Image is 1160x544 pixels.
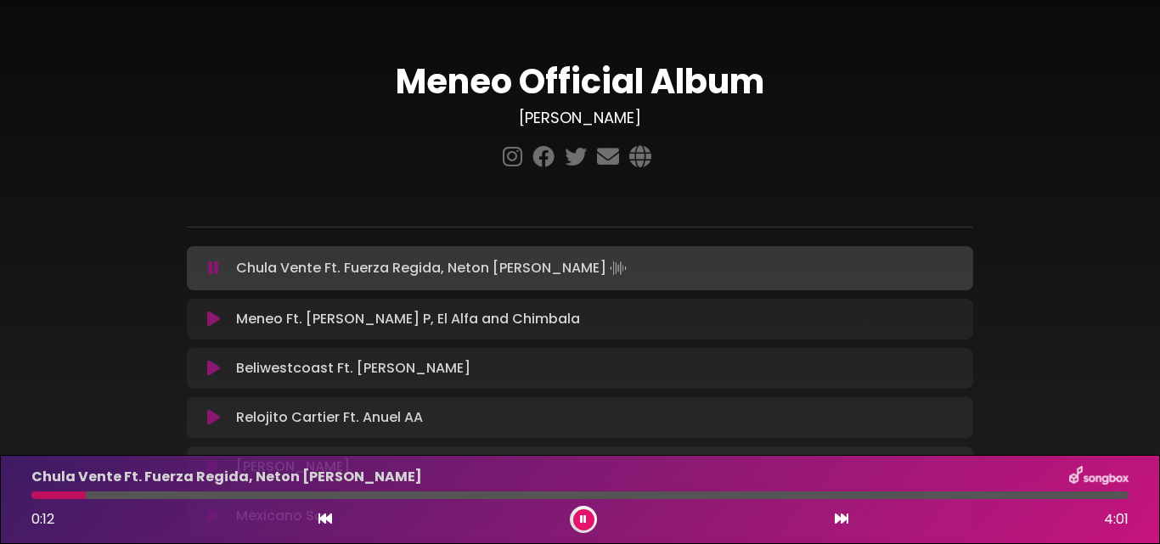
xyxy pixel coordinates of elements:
[1104,509,1129,530] span: 4:01
[236,358,470,379] p: Beliwestcoast Ft. [PERSON_NAME]
[236,309,580,329] p: Meneo Ft. [PERSON_NAME] P, El Alfa and Chimbala
[1069,466,1129,488] img: songbox-logo-white.png
[606,256,630,280] img: waveform4.gif
[236,256,630,280] p: Chula Vente Ft. Fuerza Regida, Neton [PERSON_NAME]
[187,109,973,127] h3: [PERSON_NAME]
[236,407,423,428] p: Relojito Cartier Ft. Anuel AA
[31,467,422,487] p: Chula Vente Ft. Fuerza Regida, Neton [PERSON_NAME]
[31,509,54,529] span: 0:12
[187,61,973,102] h1: Meneo Official Album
